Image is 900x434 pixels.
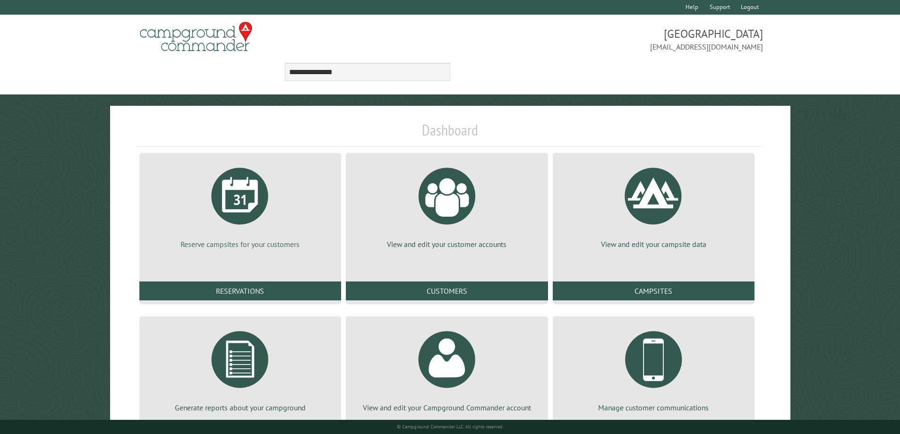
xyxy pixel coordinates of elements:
[151,161,330,249] a: Reserve campsites for your customers
[357,239,536,249] p: View and edit your customer accounts
[137,121,763,147] h1: Dashboard
[564,161,743,249] a: View and edit your campsite data
[151,402,330,413] p: Generate reports about your campground
[357,161,536,249] a: View and edit your customer accounts
[397,424,504,430] small: © Campground Commander LLC. All rights reserved.
[564,239,743,249] p: View and edit your campsite data
[553,281,754,300] a: Campsites
[357,324,536,413] a: View and edit your Campground Commander account
[450,26,763,52] span: [GEOGRAPHIC_DATA] [EMAIL_ADDRESS][DOMAIN_NAME]
[564,324,743,413] a: Manage customer communications
[139,281,341,300] a: Reservations
[151,324,330,413] a: Generate reports about your campground
[564,402,743,413] p: Manage customer communications
[151,239,330,249] p: Reserve campsites for your customers
[357,402,536,413] p: View and edit your Campground Commander account
[137,18,255,55] img: Campground Commander
[346,281,548,300] a: Customers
